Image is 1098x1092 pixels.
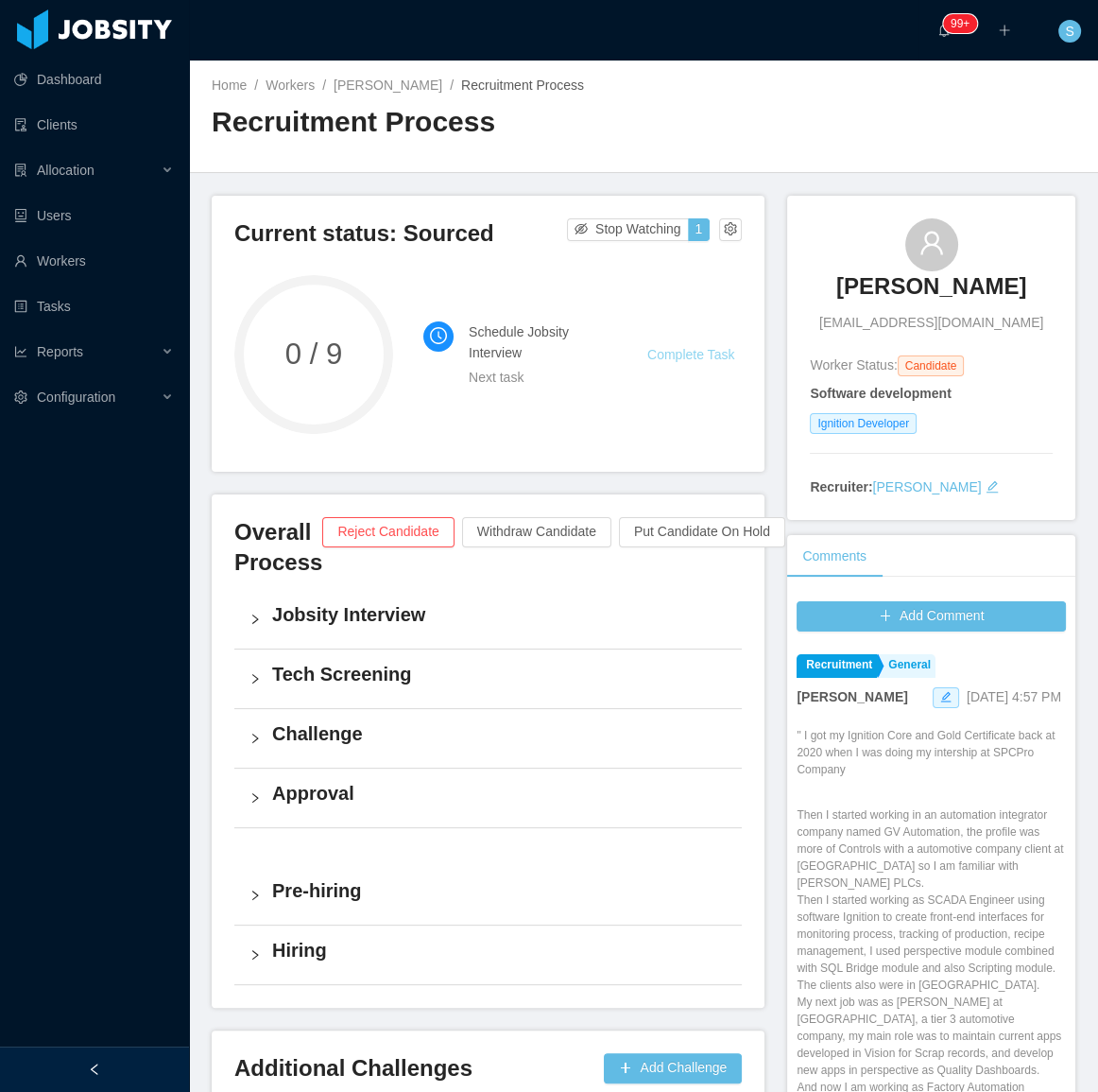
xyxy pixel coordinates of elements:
i: icon: setting [14,390,27,404]
span: Allocation [37,163,94,178]
h3: Current status: Sourced [234,218,567,249]
sup: 1210 [943,14,977,33]
a: Workers [266,78,315,93]
h4: Jobsity Interview [272,601,727,628]
i: icon: plus [998,24,1011,37]
i: icon: clock-circle [430,327,447,344]
i: icon: right [249,792,261,804]
strong: Software development [810,386,951,401]
i: icon: user [918,230,945,256]
i: icon: edit [940,691,952,702]
div: icon: rightJobsity Interview [234,590,742,649]
span: Configuration [37,390,115,405]
i: icon: solution [14,164,27,177]
span: Worker Status: [810,357,897,373]
p: " I got my Ignition Core and Gold Certificate back at 2020 when I was doing my intership at SPCPr... [797,727,1066,778]
button: icon: plusAdd Comment [797,601,1066,632]
span: Recruitment Process [461,78,584,93]
h2: Recruitment Process [212,103,643,142]
h4: Tech Screening [272,661,727,687]
div: icon: rightChallenge [234,709,742,768]
i: icon: right [249,673,261,685]
span: Reports [37,344,83,359]
i: icon: right [249,890,261,901]
h4: Schedule Jobsity Interview [469,321,602,363]
h4: Approval [272,780,727,806]
strong: [PERSON_NAME] [797,689,907,704]
a: icon: pie-chartDashboard [14,61,174,98]
h4: Challenge [272,720,727,747]
i: icon: line-chart [14,345,27,358]
button: Put Candidate On Hold [619,517,785,547]
span: / [322,78,326,93]
div: Next task [469,367,602,388]
span: 0 / 9 [234,339,393,369]
a: Complete Task [647,347,734,362]
h4: Pre-hiring [272,877,727,904]
h3: [PERSON_NAME] [836,271,1026,302]
span: [EMAIL_ADDRESS][DOMAIN_NAME] [819,313,1043,333]
button: Reject Candidate [322,517,454,547]
span: [DATE] 4:57 PM [967,689,1061,704]
span: / [254,78,258,93]
i: icon: bell [937,24,951,37]
a: [PERSON_NAME] [836,271,1026,313]
i: icon: right [249,614,261,625]
a: icon: robotUsers [14,197,174,234]
i: icon: edit [986,480,999,494]
a: [PERSON_NAME] [334,78,442,93]
strong: Recruiter: [810,479,872,494]
a: [PERSON_NAME] [872,479,981,494]
span: Ignition Developer [810,413,917,434]
a: icon: userWorkers [14,242,174,280]
div: icon: rightPre-hiring [234,866,742,925]
span: / [450,78,454,93]
div: icon: rightHiring [234,926,742,984]
i: icon: right [249,949,261,961]
h3: Overall Process [234,517,322,579]
h3: Additional Challenges [234,1053,596,1083]
div: icon: rightTech Screening [234,650,742,708]
button: 1 [688,218,711,241]
a: Home [212,78,247,93]
i: icon: right [249,733,261,744]
h4: Hiring [272,937,727,963]
div: Comments [787,535,882,578]
div: icon: rightApproval [234,769,742,827]
a: icon: auditClients [14,106,174,144]
span: S [1065,20,1073,43]
a: icon: profileTasks [14,287,174,325]
a: General [879,654,935,678]
button: icon: setting [719,218,742,241]
button: icon: plusAdd Challenge [604,1053,742,1083]
a: Recruitment [797,654,877,678]
button: icon: eye-invisibleStop Watching [567,218,689,241]
span: Candidate [898,355,965,376]
button: Withdraw Candidate [462,517,611,547]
